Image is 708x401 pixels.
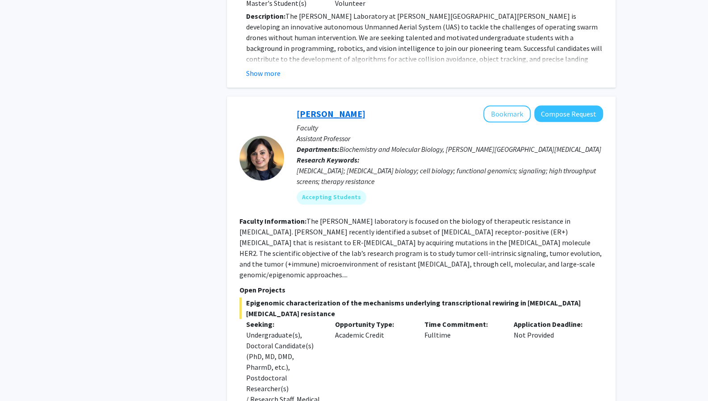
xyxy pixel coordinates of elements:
span: Biochemistry and Molecular Biology, [PERSON_NAME][GEOGRAPHIC_DATA][MEDICAL_DATA] [339,145,601,154]
p: Seeking: [246,319,322,330]
strong: Description: [246,12,285,21]
button: Add Utthara Nayar to Bookmarks [483,105,531,122]
p: Faculty [297,122,603,133]
p: Application Deadline: [514,319,590,330]
fg-read-more: The [PERSON_NAME] laboratory is focused on the biology of therapeutic resistance in [MEDICAL_DATA... [239,217,602,279]
button: Compose Request to Utthara Nayar [534,105,603,122]
b: Departments: [297,145,339,154]
p: Opportunity Type: [335,319,411,330]
iframe: Chat [7,361,38,394]
b: Faculty Information: [239,217,306,226]
p: Time Commitment: [424,319,500,330]
p: Open Projects [239,284,603,295]
b: Research Keywords: [297,155,360,164]
p: Assistant Professor [297,133,603,144]
mat-chip: Accepting Students [297,190,366,205]
p: The [PERSON_NAME] Laboratory at [PERSON_NAME][GEOGRAPHIC_DATA][PERSON_NAME] is developing an inno... [246,11,603,75]
div: [MEDICAL_DATA]; [MEDICAL_DATA] biology; cell biology; functional genomics; signaling; high throug... [297,165,603,187]
button: Show more [246,68,281,79]
span: Epigenomic characterization of the mechanisms underlying transcriptional rewiring in [MEDICAL_DAT... [239,297,603,319]
a: [PERSON_NAME] [297,108,365,119]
